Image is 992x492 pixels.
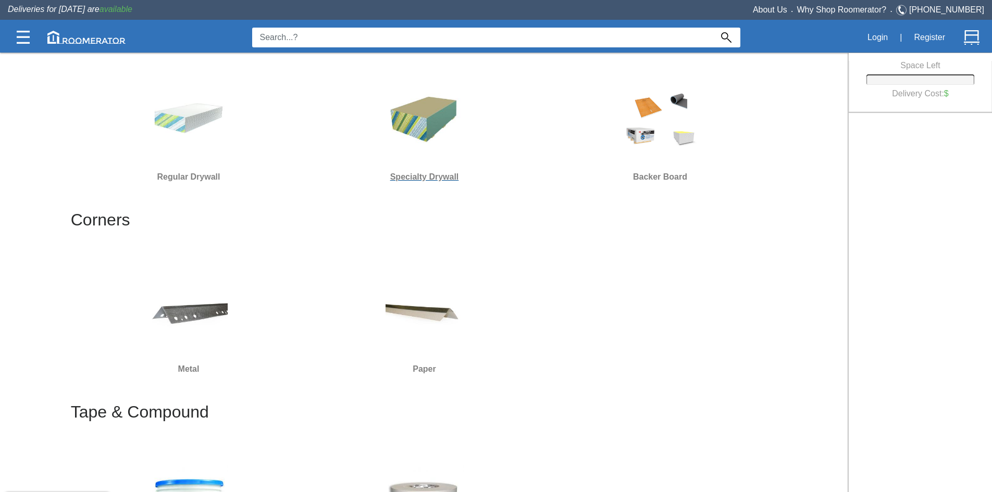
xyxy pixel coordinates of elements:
[252,28,712,47] input: Search...?
[787,9,797,14] span: •
[75,362,303,376] h6: Metal
[386,78,464,156] img: WDWall.jpg
[100,5,132,14] span: available
[75,70,303,184] a: Regular Drywall
[71,211,778,237] h2: Corners
[47,31,126,44] img: roomerator-logo.svg
[75,170,303,184] h6: Regular Drywall
[862,27,894,48] button: Login
[894,26,908,49] div: |
[71,403,778,430] h2: Tape & Compound
[17,31,30,44] img: Categories.svg
[311,70,538,184] a: Specialty Drywall
[311,362,538,376] h6: Paper
[909,5,984,14] a: [PHONE_NUMBER]
[547,170,774,184] h6: Backer Board
[908,27,951,48] button: Register
[8,5,132,14] span: Deliveries for [DATE] are
[150,270,228,348] img: MCWall.jpg
[964,30,979,45] img: Cart.svg
[866,61,974,70] h6: Space Left
[874,85,966,103] h6: Delivery Cost:
[621,78,699,156] img: tile_backer_413.jpg
[896,4,909,17] img: Telephone.svg
[75,262,303,376] a: Metal
[753,5,787,14] a: About Us
[311,262,538,376] a: Paper
[797,5,887,14] a: Why Shop Roomerator?
[721,32,731,43] img: Search_Icon.svg
[944,89,949,98] label: $
[311,170,538,184] h6: Specialty Drywall
[886,9,896,14] span: •
[547,70,774,184] a: Backer Board
[386,270,464,348] img: PWall.jpg
[150,78,228,156] img: RDWall.jpg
